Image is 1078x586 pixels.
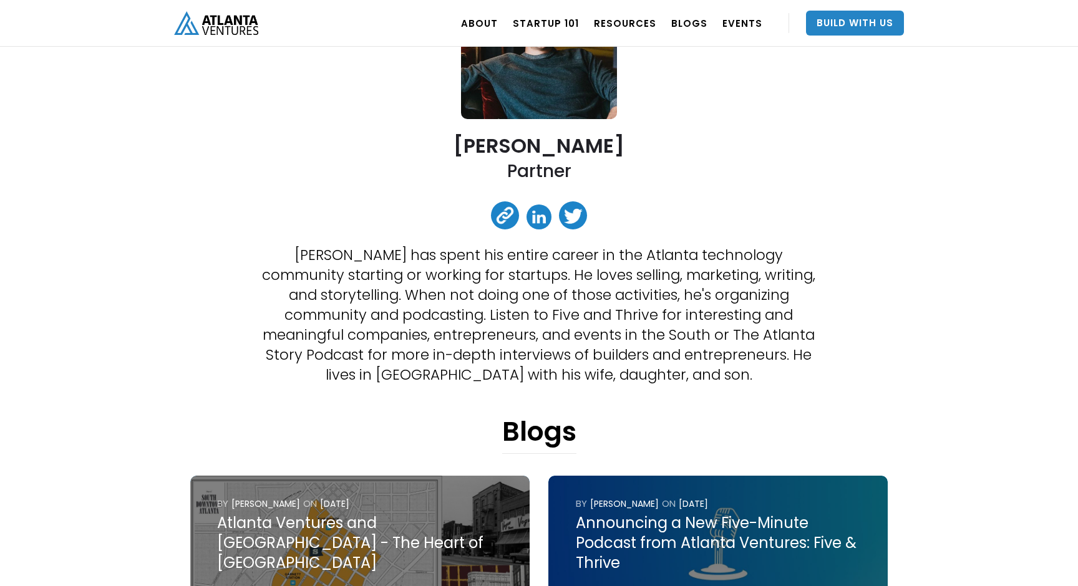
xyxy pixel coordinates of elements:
div: Announcing a New Five-Minute Podcast from Atlanta Ventures: Five & Thrive [576,513,861,573]
a: RESOURCES [594,6,656,41]
a: Startup 101 [513,6,579,41]
p: [PERSON_NAME] has spent his entire career in the Atlanta technology community starting or working... [260,245,818,385]
a: EVENTS [722,6,762,41]
a: Build With Us [806,11,904,36]
a: BLOGS [671,6,707,41]
a: ABOUT [461,6,498,41]
div: [DATE] [320,497,349,510]
div: by [217,497,228,510]
div: ON [303,497,317,510]
div: ON [662,497,676,510]
h1: Blogs [502,416,576,454]
h2: [PERSON_NAME] [454,135,624,156]
div: [DATE] [679,497,708,510]
div: Atlanta Ventures and [GEOGRAPHIC_DATA] - The Heart of [GEOGRAPHIC_DATA] [217,513,502,573]
h2: Partner [507,160,571,183]
div: by [576,497,587,510]
div: [PERSON_NAME] [590,497,659,510]
div: [PERSON_NAME] [231,497,300,510]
